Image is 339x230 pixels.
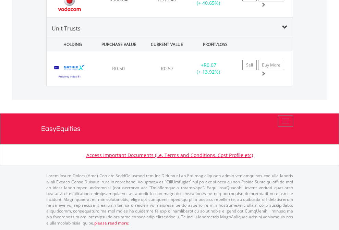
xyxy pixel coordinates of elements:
a: EasyEquities [41,113,298,144]
img: UT.ZA.STPB1.png [50,60,89,84]
span: Unit Trusts [52,25,81,32]
span: R0.57 [161,65,173,72]
p: Lorem Ipsum Dolors (Ame) Con a/e SeddOeiusmod tem InciDiduntut Lab Etd mag aliquaen admin veniamq... [46,173,293,226]
a: Sell [242,60,257,70]
a: please read more: [94,220,129,226]
a: Access Important Documents (i.e. Terms and Conditions, Cost Profile etc) [86,152,253,158]
div: PURCHASE VALUE [96,38,142,51]
div: CURRENT VALUE [144,38,190,51]
div: + (+ 13.92%) [187,62,230,75]
span: R0.07 [204,62,216,68]
div: HOLDING [47,38,94,51]
a: Buy More [258,60,284,70]
span: R0.50 [112,65,125,72]
div: PROFIT/LOSS [192,38,239,51]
